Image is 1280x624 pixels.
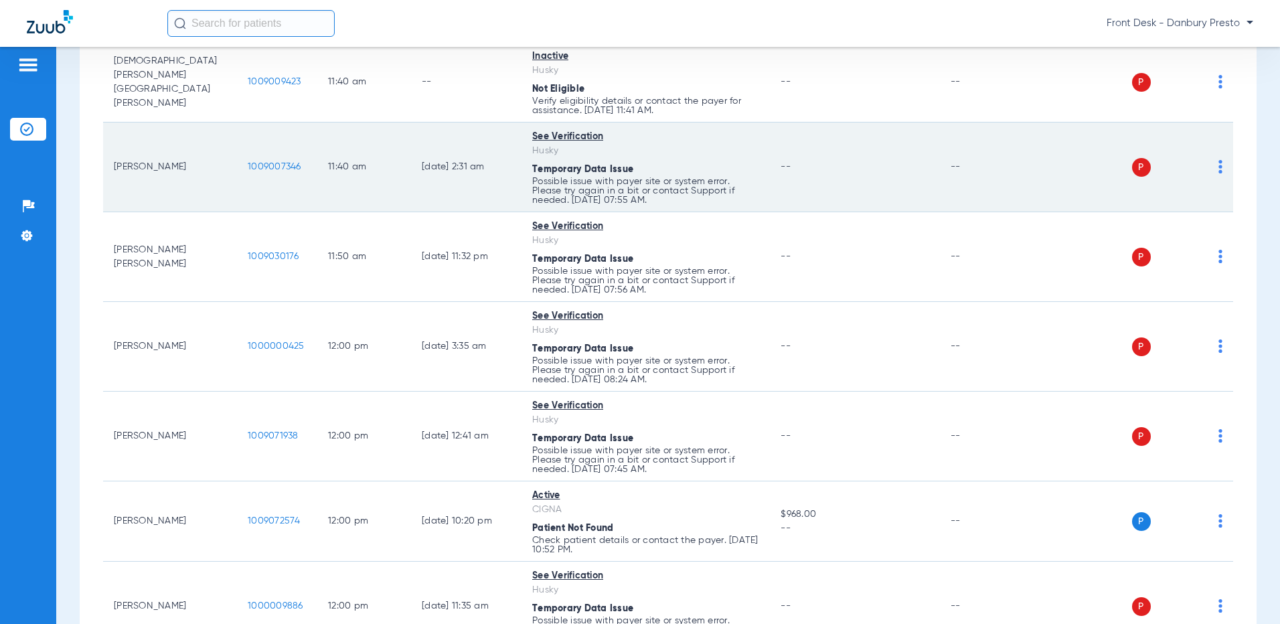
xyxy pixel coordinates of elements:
div: CIGNA [532,503,759,517]
div: Husky [532,323,759,337]
span: P [1132,427,1151,446]
td: -- [940,392,1030,481]
img: group-dot-blue.svg [1218,160,1222,173]
span: Temporary Data Issue [532,434,633,443]
td: [PERSON_NAME] [103,302,237,392]
td: [PERSON_NAME] [103,392,237,481]
td: [DATE] 12:41 AM [411,392,522,481]
td: [PERSON_NAME] [PERSON_NAME] [103,212,237,302]
td: -- [411,42,522,123]
span: P [1132,248,1151,266]
td: [DATE] 2:31 AM [411,123,522,212]
td: -- [940,481,1030,562]
div: See Verification [532,309,759,323]
span: Front Desk - Danbury Presto [1107,17,1253,30]
img: Zuub Logo [27,10,73,33]
span: 1000009886 [248,601,303,611]
span: 1009071938 [248,431,299,441]
span: 1009072574 [248,516,301,526]
span: -- [781,162,791,171]
td: [DEMOGRAPHIC_DATA][PERSON_NAME][GEOGRAPHIC_DATA][PERSON_NAME] [103,42,237,123]
div: Husky [532,234,759,248]
span: P [1132,73,1151,92]
img: hamburger-icon [17,57,39,73]
span: 1009007346 [248,162,301,171]
div: Husky [532,64,759,78]
p: Check patient details or contact the payer. [DATE] 10:52 PM. [532,536,759,554]
span: P [1132,337,1151,356]
td: -- [940,302,1030,392]
div: Husky [532,413,759,427]
td: 11:50 AM [317,212,411,302]
img: group-dot-blue.svg [1218,514,1222,528]
span: Temporary Data Issue [532,344,633,354]
td: [PERSON_NAME] [103,123,237,212]
td: [DATE] 3:35 AM [411,302,522,392]
td: [DATE] 10:20 PM [411,481,522,562]
div: Husky [532,583,759,597]
span: -- [781,431,791,441]
span: -- [781,77,791,86]
td: 11:40 AM [317,42,411,123]
span: -- [781,252,791,261]
span: -- [781,601,791,611]
div: Husky [532,144,759,158]
span: Patient Not Found [532,524,613,533]
img: group-dot-blue.svg [1218,250,1222,263]
span: 1000000425 [248,341,305,351]
span: -- [781,522,929,536]
td: 12:00 PM [317,302,411,392]
div: See Verification [532,569,759,583]
td: -- [940,42,1030,123]
td: [DATE] 11:32 PM [411,212,522,302]
span: Temporary Data Issue [532,165,633,174]
div: Inactive [532,50,759,64]
p: Possible issue with payer site or system error. Please try again in a bit or contact Support if n... [532,356,759,384]
span: Not Eligible [532,84,584,94]
img: group-dot-blue.svg [1218,429,1222,443]
td: 12:00 PM [317,481,411,562]
span: P [1132,512,1151,531]
span: Temporary Data Issue [532,254,633,264]
span: -- [781,341,791,351]
span: P [1132,597,1151,616]
span: 1009030176 [248,252,299,261]
span: P [1132,158,1151,177]
span: Temporary Data Issue [532,604,633,613]
span: $968.00 [781,508,929,522]
input: Search for patients [167,10,335,37]
td: -- [940,212,1030,302]
p: Possible issue with payer site or system error. Please try again in a bit or contact Support if n... [532,177,759,205]
div: See Verification [532,220,759,234]
div: Active [532,489,759,503]
td: -- [940,123,1030,212]
td: 11:40 AM [317,123,411,212]
div: See Verification [532,130,759,144]
img: Search Icon [174,17,186,29]
img: group-dot-blue.svg [1218,75,1222,88]
p: Possible issue with payer site or system error. Please try again in a bit or contact Support if n... [532,266,759,295]
img: group-dot-blue.svg [1218,339,1222,353]
p: Verify eligibility details or contact the payer for assistance. [DATE] 11:41 AM. [532,96,759,115]
td: [PERSON_NAME] [103,481,237,562]
div: See Verification [532,399,759,413]
p: Possible issue with payer site or system error. Please try again in a bit or contact Support if n... [532,446,759,474]
iframe: Chat Widget [1213,560,1280,624]
td: 12:00 PM [317,392,411,481]
span: 1009009423 [248,77,301,86]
